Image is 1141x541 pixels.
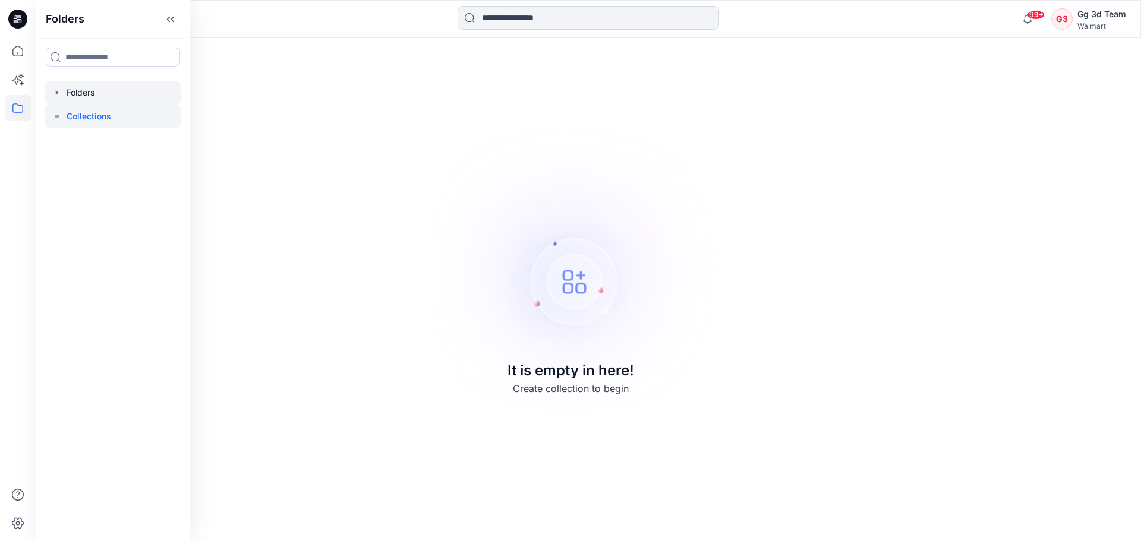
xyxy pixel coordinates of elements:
p: Collections [67,109,111,124]
div: G3 [1051,8,1073,30]
span: 99+ [1027,10,1045,20]
div: Walmart [1077,21,1126,30]
p: It is empty in here! [508,360,634,381]
img: Empty collections page [405,105,736,436]
p: Create collection to begin [513,381,629,396]
div: Gg 3d Team [1077,7,1126,21]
